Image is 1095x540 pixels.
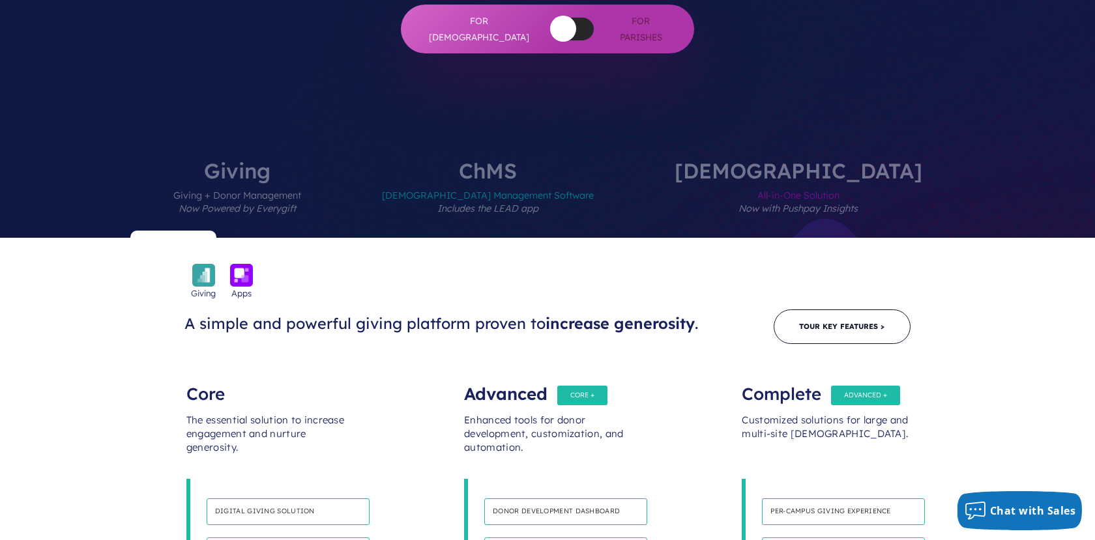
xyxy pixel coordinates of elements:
[186,375,353,401] div: Core
[613,13,668,45] span: For Parishes
[762,498,925,525] h4: Per-Campus giving experience
[134,160,340,238] label: Giving
[464,401,631,479] div: Enhanced tools for donor development, customization, and automation.
[464,375,631,401] div: Advanced
[675,181,922,238] span: All-in-One Solution
[207,498,370,525] h4: Digital giving solution
[192,264,215,287] img: icon_giving-bckgrnd-600x600-1.png
[427,13,531,45] span: For [DEMOGRAPHIC_DATA]
[437,203,538,214] em: Includes the LEAD app
[382,181,594,238] span: [DEMOGRAPHIC_DATA] Management Software
[738,203,858,214] em: Now with Pushpay Insights
[990,504,1076,518] span: Chat with Sales
[957,491,1083,530] button: Chat with Sales
[742,401,909,479] div: Customized solutions for large and multi-site [DEMOGRAPHIC_DATA].
[546,314,695,333] span: increase generosity
[179,203,296,214] em: Now Powered by Everygift
[635,160,961,238] label: [DEMOGRAPHIC_DATA]
[230,264,253,287] img: icon_apps-bckgrnd-600x600-1.png
[231,287,252,300] span: Apps
[191,287,216,300] span: Giving
[774,309,911,344] a: Tour Key Features >
[343,160,633,238] label: ChMS
[742,375,909,401] div: Complete
[484,498,647,525] h4: Donor development dashboard
[184,314,711,334] h3: A simple and powerful giving platform proven to .
[173,181,301,238] span: Giving + Donor Management
[186,401,353,479] div: The essential solution to increase engagement and nurture generosity.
